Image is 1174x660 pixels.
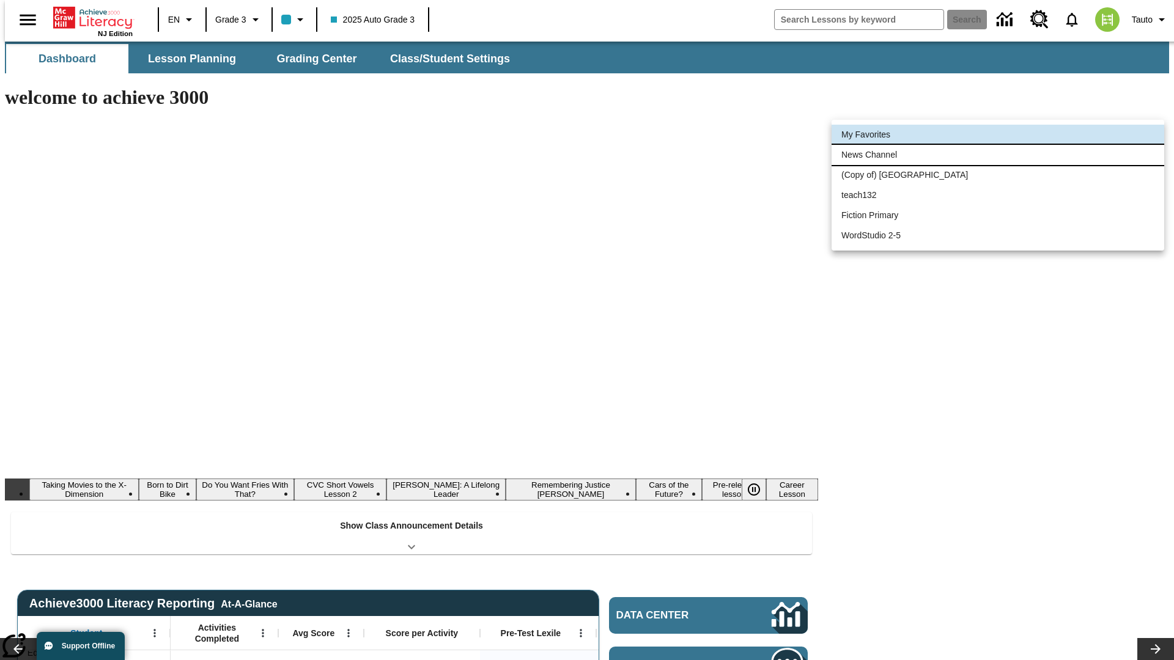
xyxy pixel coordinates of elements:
li: Fiction Primary [832,205,1164,226]
li: (Copy of) [GEOGRAPHIC_DATA] [832,165,1164,185]
li: News Channel [832,145,1164,165]
li: teach132 [832,185,1164,205]
li: WordStudio 2-5 [832,226,1164,246]
li: My Favorites [832,125,1164,145]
